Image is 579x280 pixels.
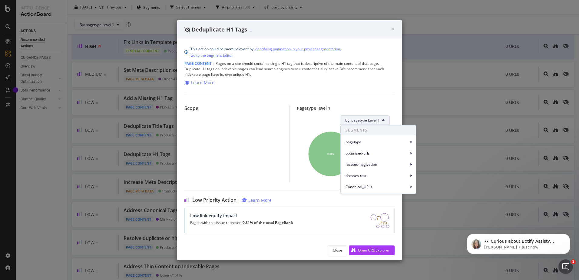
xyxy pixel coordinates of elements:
[243,220,293,225] strong: 0.31% of the total PageRank
[184,46,395,58] div: info banner
[184,61,212,66] span: Page Content
[345,118,380,123] span: By: pagetype Level 1
[192,26,247,33] span: Deduplicate H1 Tags
[302,130,390,178] svg: A chart.
[571,259,576,264] span: 1
[248,197,272,203] div: Learn More
[341,125,416,135] span: SEGMENTS
[333,248,342,253] div: Close
[346,139,409,145] span: pagetype
[184,80,214,86] a: Learn More
[297,105,395,111] div: Pagetype level 1
[190,213,293,218] div: Low link equity impact
[184,27,190,32] div: eye-slash
[346,151,409,156] span: optimised-urls
[391,25,395,33] span: ×
[190,52,233,58] a: Go to the Segment Editor
[346,184,409,190] span: Canonical_URLs
[558,259,573,274] iframe: Intercom live chat
[184,105,282,111] div: Scope
[192,197,237,203] span: Low Priority Action
[254,46,340,52] a: identifying pagination in your project segmentation
[346,162,409,167] span: faceted-nagivation
[340,115,390,125] button: By: pagetype Level 1
[327,152,335,155] text: 100%
[358,248,390,253] div: Open URL Explorer
[190,221,293,225] p: Pages with this issue represent
[370,213,389,228] img: DDxVyA23.png
[349,245,395,255] button: Open URL Explorer
[458,221,579,264] iframe: Intercom notifications message
[328,245,347,255] button: Close
[242,197,272,203] a: Learn More
[190,46,341,58] div: This action could be more relevant by .
[213,61,215,66] span: |
[191,80,214,86] div: Learn More
[346,173,409,178] span: dresses-test
[250,30,252,32] img: Equal
[184,61,395,77] div: Pages on a site should contain a single H1 tag that is descriptive of the main content of that pa...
